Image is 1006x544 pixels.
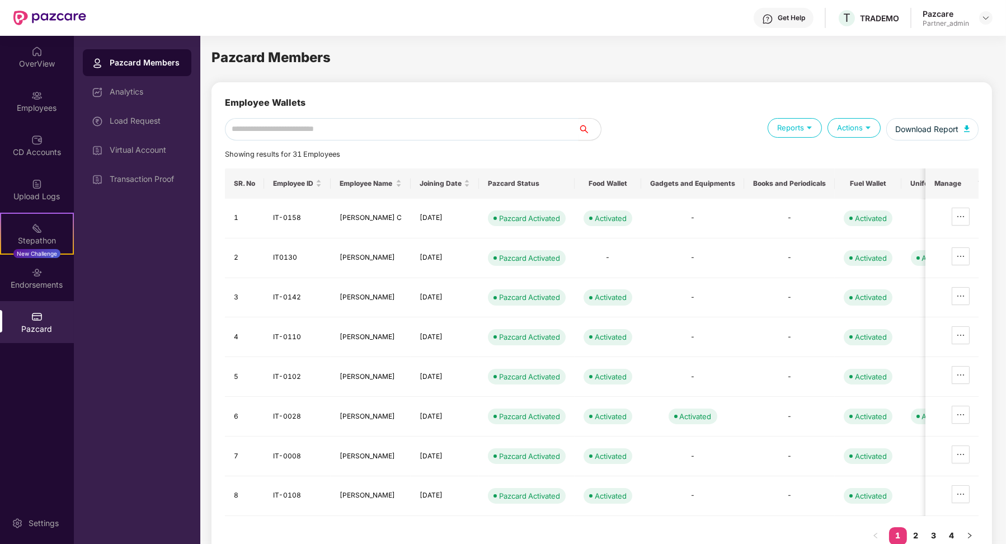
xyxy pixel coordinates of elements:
div: Stepathon [1,235,73,246]
img: svg+xml;base64,PHN2ZyBpZD0iVXBsb2FkX0xvZ3MiIGRhdGEtbmFtZT0iVXBsb2FkIExvZ3MiIHhtbG5zPSJodHRwOi8vd3... [31,179,43,190]
span: ellipsis [952,490,969,499]
div: Get Help [778,13,805,22]
button: ellipsis [952,366,970,384]
div: Activated [680,411,712,422]
span: - [787,452,792,460]
th: Employee Name [331,168,411,199]
td: 6 [225,397,264,437]
span: - [690,372,695,381]
div: Pazcard Activated [499,331,560,343]
button: ellipsis [952,445,970,463]
div: Load Request [110,116,182,125]
div: Activated [595,490,627,501]
span: Joining Date [420,179,462,188]
img: svg+xml;base64,PHN2ZyB4bWxucz0iaHR0cDovL3d3dy53My5vcmcvMjAwMC9zdmciIHhtbG5zOnhsaW5rPSJodHRwOi8vd3... [964,125,970,132]
span: - [690,293,695,301]
img: svg+xml;base64,PHN2ZyBpZD0iQ0RfQWNjb3VudHMiIGRhdGEtbmFtZT0iQ0QgQWNjb3VudHMiIHhtbG5zPSJodHRwOi8vd3... [31,134,43,146]
td: [PERSON_NAME] [331,437,411,476]
button: search [578,118,601,140]
td: [PERSON_NAME] C [331,199,411,238]
div: Pazcare [923,8,969,19]
span: T [843,11,850,25]
div: New Challenge [13,249,60,258]
a: 1 [889,527,907,544]
div: Activated [595,213,627,224]
button: ellipsis [952,406,970,424]
span: - [606,253,610,261]
a: 4 [943,527,961,544]
div: Activated [922,411,954,422]
td: 1 [225,199,264,238]
img: svg+xml;base64,PHN2ZyBpZD0iSG9tZSIgeG1sbnM9Imh0dHA6Ly93d3cudzMub3JnLzIwMDAvc3ZnIiB3aWR0aD0iMjAiIG... [31,46,43,57]
div: Activated [922,252,954,264]
th: Pazcard Status [479,168,575,199]
div: Activated [855,371,887,382]
td: 2 [225,238,264,278]
td: [DATE] [411,357,479,397]
td: IT0130 [264,238,331,278]
div: Activated [595,292,627,303]
span: Employee ID [273,179,313,188]
span: left [872,532,879,539]
button: ellipsis [952,247,970,265]
div: Reports [768,118,822,138]
img: svg+xml;base64,PHN2ZyBpZD0iVmlydHVhbF9BY2NvdW50IiBkYXRhLW5hbWU9IlZpcnR1YWwgQWNjb3VudCIgeG1sbnM9Im... [92,174,103,185]
div: Activated [855,490,887,501]
img: svg+xml;base64,PHN2ZyB4bWxucz0iaHR0cDovL3d3dy53My5vcmcvMjAwMC9zdmciIHdpZHRoPSIyMSIgaGVpZ2h0PSIyMC... [31,223,43,234]
td: [PERSON_NAME] [331,238,411,278]
span: - [787,491,792,499]
span: ellipsis [952,292,969,301]
div: Activated [855,411,887,422]
img: svg+xml;base64,PHN2ZyBpZD0iRW5kb3JzZW1lbnRzIiB4bWxucz0iaHR0cDovL3d3dy53My5vcmcvMjAwMC9zdmciIHdpZH... [31,267,43,278]
span: Pazcard Members [211,49,331,65]
td: IT-0108 [264,476,331,516]
img: svg+xml;base64,PHN2ZyBpZD0iVmlydHVhbF9BY2NvdW50IiBkYXRhLW5hbWU9IlZpcnR1YWwgQWNjb3VudCIgeG1sbnM9Im... [92,145,103,156]
span: - [787,253,792,261]
img: svg+xml;base64,PHN2ZyB4bWxucz0iaHR0cDovL3d3dy53My5vcmcvMjAwMC9zdmciIHdpZHRoPSIxOSIgaGVpZ2h0PSIxOS... [804,122,815,133]
div: Activated [855,451,887,462]
span: ellipsis [952,252,969,261]
button: ellipsis [952,287,970,305]
span: - [690,213,695,222]
span: - [690,491,695,499]
div: Pazcard Members [110,57,182,68]
th: Manage [925,168,979,199]
td: [PERSON_NAME] [331,317,411,357]
div: Activated [855,252,887,264]
td: [DATE] [411,278,479,318]
div: Transaction Proof [110,175,182,184]
button: ellipsis [952,485,970,503]
span: - [690,452,695,460]
td: IT-0102 [264,357,331,397]
th: Books and Periodicals [744,168,835,199]
div: Pazcard Activated [499,490,560,501]
td: IT-0008 [264,437,331,476]
span: - [787,412,792,420]
td: [DATE] [411,317,479,357]
td: [PERSON_NAME] [331,278,411,318]
div: TRADEMO [860,13,899,24]
td: [DATE] [411,199,479,238]
span: - [787,332,792,341]
th: SR. No [225,168,264,199]
div: Activated [595,331,627,343]
span: ellipsis [952,331,969,340]
span: ellipsis [952,450,969,459]
img: svg+xml;base64,PHN2ZyBpZD0iU2V0dGluZy0yMHgyMCIgeG1sbnM9Imh0dHA6Ly93d3cudzMub3JnLzIwMDAvc3ZnIiB3aW... [12,518,23,529]
div: Pazcard Activated [499,371,560,382]
div: Pazcard Activated [499,292,560,303]
td: [PERSON_NAME] [331,357,411,397]
span: ellipsis [952,410,969,419]
span: - [787,213,792,222]
td: [DATE] [411,397,479,437]
td: [PERSON_NAME] [331,397,411,437]
span: - [690,332,695,341]
div: Activated [595,451,627,462]
td: IT-0142 [264,278,331,318]
span: - [787,293,792,301]
th: Uniform Wallet [901,168,969,199]
td: 5 [225,357,264,397]
img: svg+xml;base64,PHN2ZyBpZD0iSGVscC0zMngzMiIgeG1sbnM9Imh0dHA6Ly93d3cudzMub3JnLzIwMDAvc3ZnIiB3aWR0aD... [762,13,773,25]
span: Showing results for 31 Employees [225,150,340,158]
div: Pazcard Activated [499,213,560,224]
